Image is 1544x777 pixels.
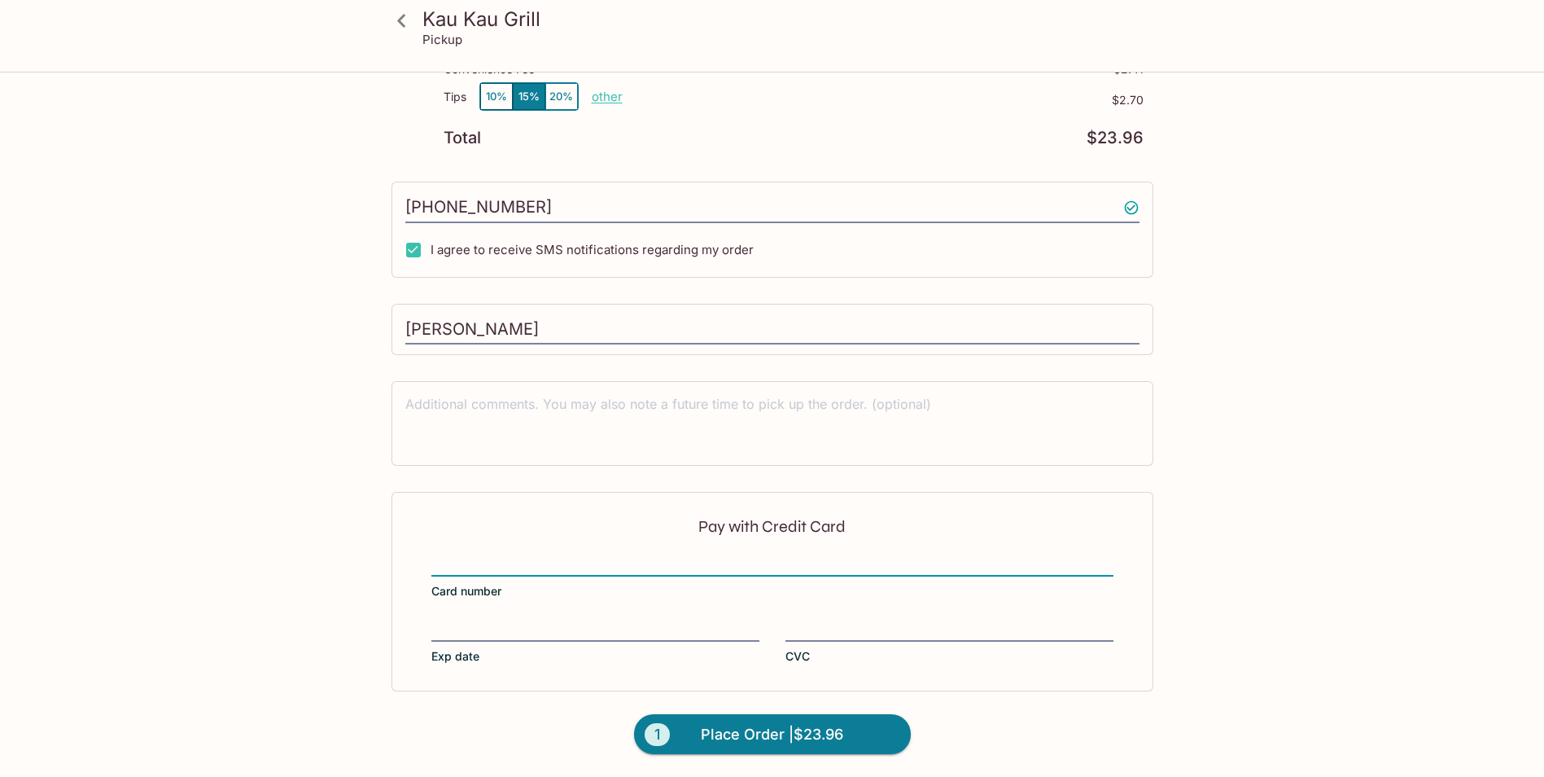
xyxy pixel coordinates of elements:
[431,621,759,639] iframe: Secure expiration date input frame
[431,242,754,257] span: I agree to receive SMS notifications regarding my order
[645,723,670,746] span: 1
[444,130,481,146] p: Total
[785,648,810,665] span: CVC
[592,89,623,104] button: other
[422,7,1150,32] h3: Kau Kau Grill
[623,94,1144,107] p: $2.70
[701,722,843,748] span: Place Order | $23.96
[1087,130,1144,146] p: $23.96
[431,648,479,665] span: Exp date
[785,621,1113,639] iframe: Secure CVC input frame
[422,32,462,47] p: Pickup
[431,583,501,599] span: Card number
[431,519,1113,534] p: Pay with Credit Card
[444,90,466,103] p: Tips
[545,83,578,110] button: 20%
[513,83,545,110] button: 15%
[634,714,911,755] button: 1Place Order |$23.96
[431,555,1113,573] iframe: Secure card number input frame
[405,192,1139,223] input: Enter phone number
[405,314,1139,345] input: Enter first and last name
[480,83,513,110] button: 10%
